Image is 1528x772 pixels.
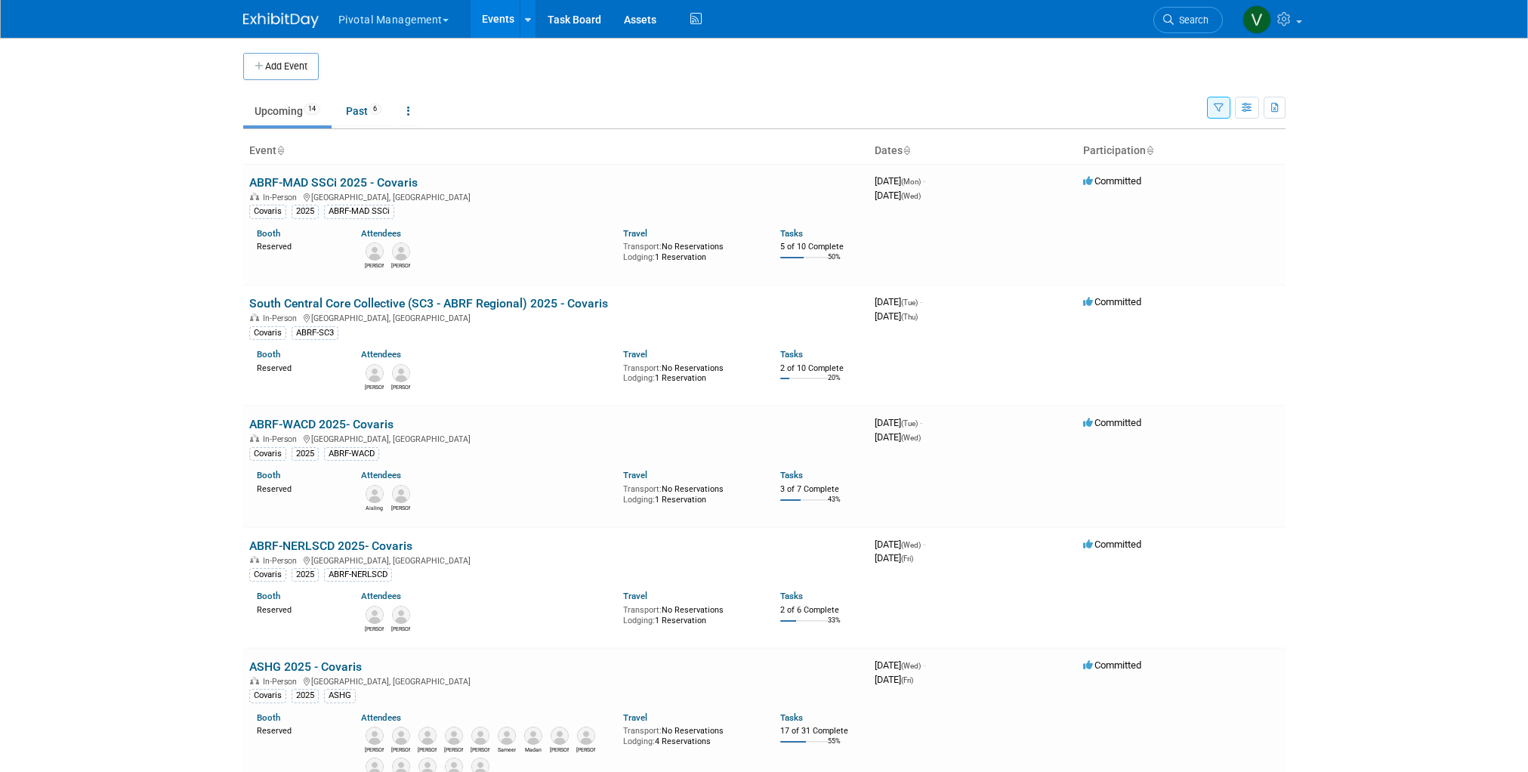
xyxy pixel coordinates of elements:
[257,712,280,723] a: Booth
[249,417,394,431] a: ABRF-WACD 2025- Covaris
[923,539,925,550] span: -
[366,242,384,261] img: Melissa Gabello
[875,431,921,443] span: [DATE]
[366,364,384,382] img: Rob Brown
[923,175,925,187] span: -
[920,417,922,428] span: -
[901,419,918,428] span: (Tue)
[875,552,913,564] span: [DATE]
[304,103,320,115] span: 14
[623,373,655,383] span: Lodging:
[361,470,401,480] a: Attendees
[471,745,489,754] div: Eugenio Daviso, Ph.D.
[243,138,869,164] th: Event
[292,205,319,218] div: 2025
[901,554,913,563] span: (Fri)
[263,193,301,202] span: In-Person
[365,503,384,512] div: Aisling Power
[276,144,284,156] a: Sort by Event Name
[250,556,259,564] img: In-Person Event
[257,723,339,736] div: Reserved
[623,349,647,360] a: Travel
[623,495,655,505] span: Lodging:
[361,591,401,601] a: Attendees
[366,606,384,624] img: Robert Riegelhaupt
[257,349,280,360] a: Booth
[875,310,918,322] span: [DATE]
[324,447,379,461] div: ABRF-WACD
[623,602,758,625] div: No Reservations 1 Reservation
[292,689,319,703] div: 2025
[524,727,542,745] img: Madan Ambavaram, Ph.D.
[391,624,410,633] div: Jared Hoffman
[780,242,863,252] div: 5 of 10 Complete
[361,228,401,239] a: Attendees
[392,606,410,624] img: Jared Hoffman
[257,239,339,252] div: Reserved
[869,138,1077,164] th: Dates
[875,659,925,671] span: [DATE]
[391,382,410,391] div: Tom O'Hare
[780,349,803,360] a: Tasks
[623,616,655,625] span: Lodging:
[292,326,338,340] div: ABRF-SC3
[780,470,803,480] a: Tasks
[523,745,542,754] div: Madan Ambavaram, Ph.D.
[243,97,332,125] a: Upcoming14
[249,539,412,553] a: ABRF-NERLSCD 2025- Covaris
[901,662,921,670] span: (Wed)
[392,485,410,503] img: Sujash Chatterjee
[361,349,401,360] a: Attendees
[392,727,410,745] img: Robert Riegelhaupt
[920,296,922,307] span: -
[249,326,286,340] div: Covaris
[1174,14,1209,26] span: Search
[875,417,922,428] span: [DATE]
[324,689,356,703] div: ASHG
[875,175,925,187] span: [DATE]
[623,723,758,746] div: No Reservations 4 Reservations
[250,313,259,321] img: In-Person Event
[1083,175,1141,187] span: Committed
[250,193,259,200] img: In-Person Event
[623,470,647,480] a: Travel
[828,253,841,273] td: 50%
[471,727,489,745] img: Eugenio Daviso, Ph.D.
[249,675,863,687] div: [GEOGRAPHIC_DATA], [GEOGRAPHIC_DATA]
[623,481,758,505] div: No Reservations 1 Reservation
[623,239,758,262] div: No Reservations 1 Reservation
[901,676,913,684] span: (Fri)
[623,363,662,373] span: Transport:
[391,261,410,270] div: Sujash Chatterjee
[623,726,662,736] span: Transport:
[780,726,863,736] div: 17 of 31 Complete
[550,745,569,754] div: David Dow
[366,485,384,503] img: Aisling Power
[418,727,437,745] img: Jared Hoffman
[444,745,463,754] div: Robert Shehadeh
[249,568,286,582] div: Covaris
[365,382,384,391] div: Rob Brown
[903,144,910,156] a: Sort by Start Date
[875,674,913,685] span: [DATE]
[249,311,863,323] div: [GEOGRAPHIC_DATA], [GEOGRAPHIC_DATA]
[365,745,384,754] div: Patricia Daggett
[901,298,918,307] span: (Tue)
[250,677,259,684] img: In-Person Event
[249,190,863,202] div: [GEOGRAPHIC_DATA], [GEOGRAPHIC_DATA]
[875,539,925,550] span: [DATE]
[257,470,280,480] a: Booth
[828,496,841,516] td: 43%
[257,360,339,374] div: Reserved
[392,242,410,261] img: Sujash Chatterjee
[249,175,418,190] a: ABRF-MAD SSCi 2025 - Covaris
[923,659,925,671] span: -
[1083,296,1141,307] span: Committed
[418,745,437,754] div: Jared Hoffman
[623,591,647,601] a: Travel
[780,228,803,239] a: Tasks
[263,677,301,687] span: In-Person
[780,363,863,374] div: 2 of 10 Complete
[243,53,319,80] button: Add Event
[292,447,319,461] div: 2025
